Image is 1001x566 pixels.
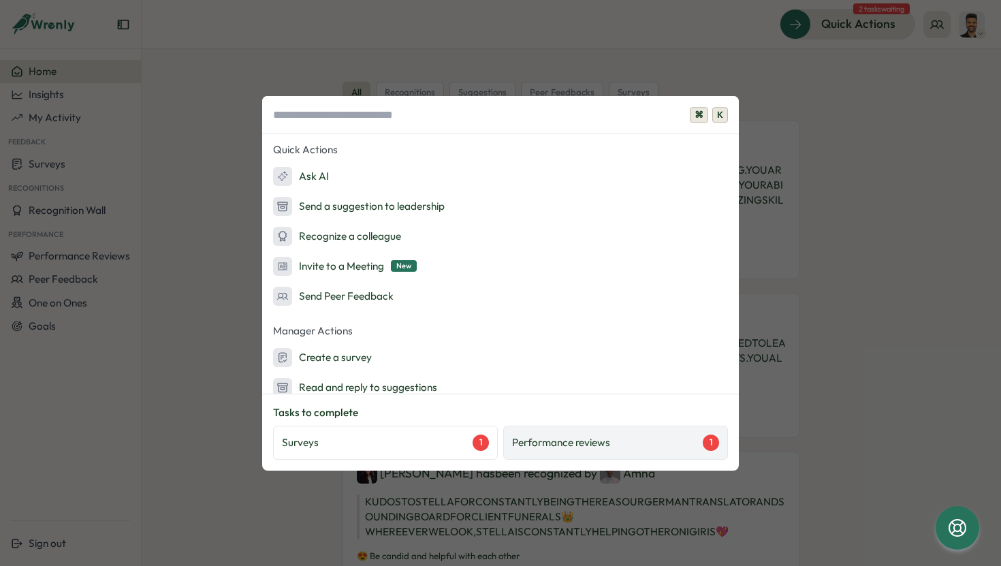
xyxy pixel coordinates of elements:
p: Tasks to complete [273,405,728,420]
div: Read and reply to suggestions [273,378,437,397]
button: Read and reply to suggestions [262,374,739,401]
div: Send Peer Feedback [273,287,394,306]
button: Create a survey [262,344,739,371]
span: New [391,260,417,272]
button: Recognize a colleague [262,223,739,250]
span: ⌘ [690,107,708,123]
span: K [712,107,728,123]
button: Ask AI [262,163,739,190]
div: Recognize a colleague [273,227,401,246]
p: Performance reviews [512,435,610,450]
p: Manager Actions [262,321,739,341]
div: Ask AI [273,167,329,186]
div: 1 [473,435,489,451]
div: Send a suggestion to leadership [273,197,445,216]
p: Quick Actions [262,140,739,160]
div: Invite to a Meeting [273,257,417,276]
div: 1 [703,435,719,451]
button: Send a suggestion to leadership [262,193,739,220]
button: Send Peer Feedback [262,283,739,310]
div: Create a survey [273,348,372,367]
p: Surveys [282,435,319,450]
button: Invite to a MeetingNew [262,253,739,280]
